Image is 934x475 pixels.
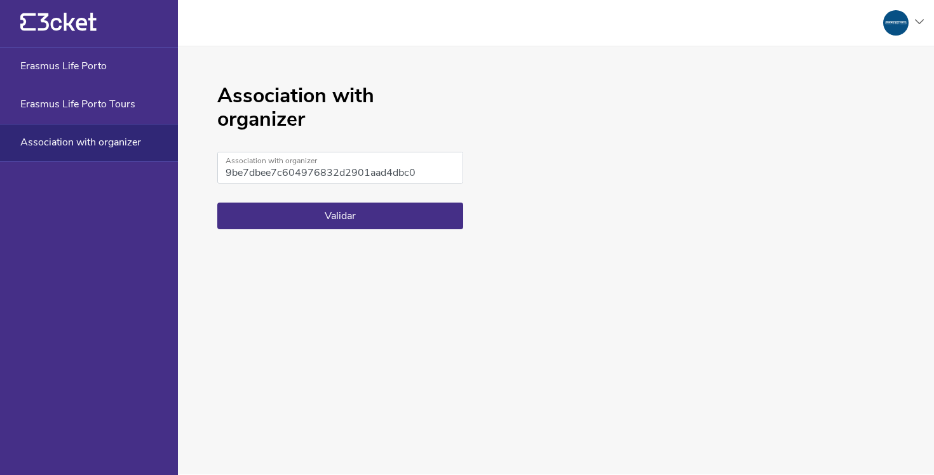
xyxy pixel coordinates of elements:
[20,13,36,31] g: {' '}
[20,137,141,148] span: Association with organizer
[217,84,463,131] h1: Association with organizer
[217,203,463,229] button: Validar
[217,152,463,184] input: Association with organizer
[20,98,135,110] span: Erasmus Life Porto Tours
[20,25,97,34] a: {' '}
[20,60,107,72] span: Erasmus Life Porto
